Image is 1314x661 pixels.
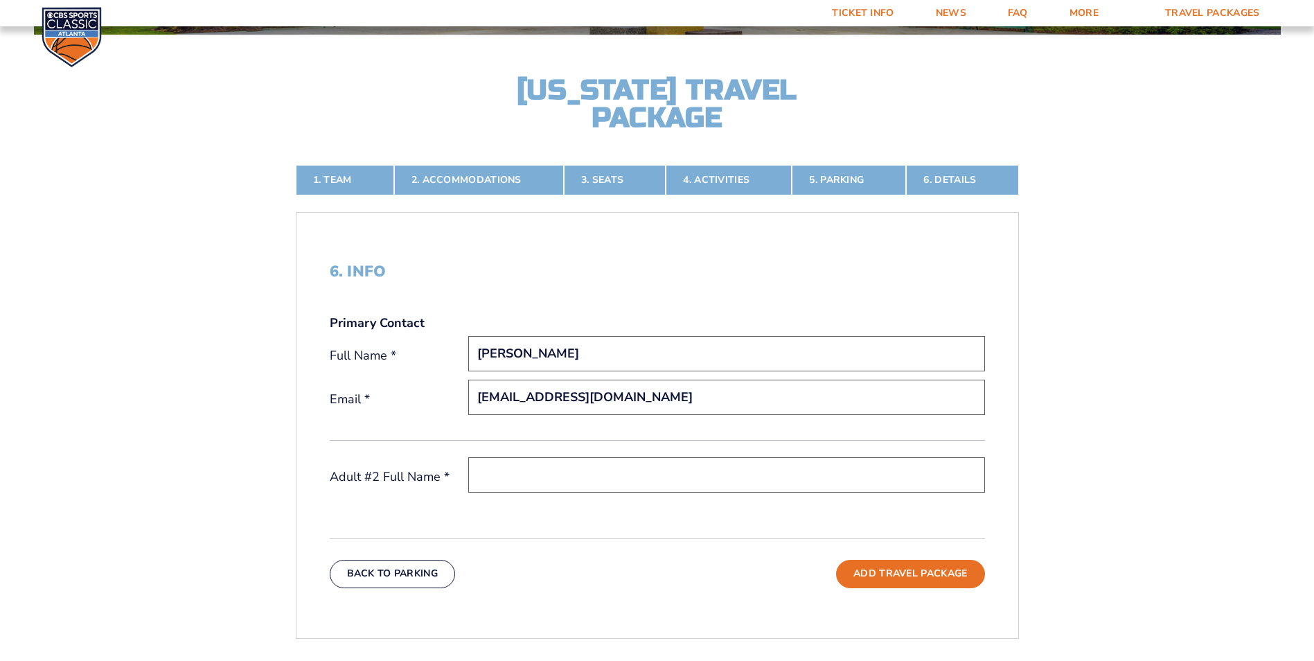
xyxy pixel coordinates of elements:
label: Email * [330,391,468,408]
button: Add Travel Package [836,560,984,588]
a: 2. Accommodations [394,165,564,195]
img: CBS Sports Classic [42,7,102,67]
h2: [US_STATE] Travel Package [505,76,810,132]
a: 1. Team [296,165,394,195]
label: Full Name * [330,347,468,364]
button: Back To Parking [330,560,456,588]
a: 3. Seats [564,165,666,195]
a: 4. Activities [666,165,792,195]
strong: Primary Contact [330,315,425,332]
h2: 6. Info [330,263,985,281]
a: 5. Parking [792,165,906,195]
label: Adult #2 Full Name * [330,468,468,486]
